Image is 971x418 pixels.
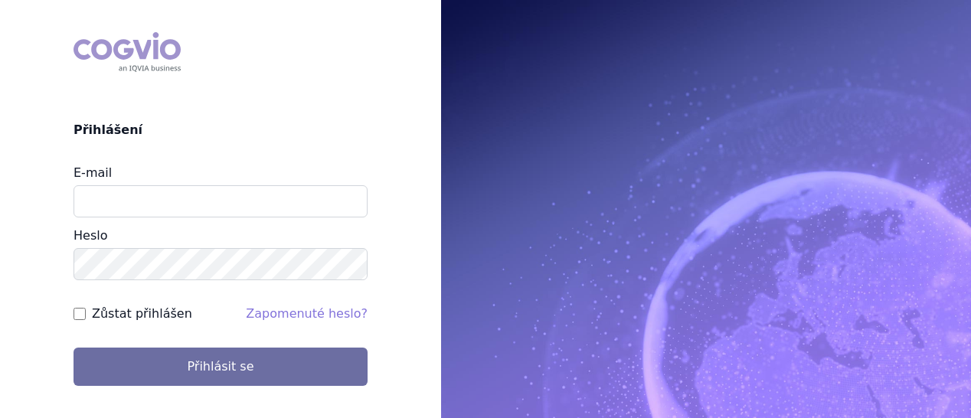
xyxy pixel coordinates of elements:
button: Přihlásit se [74,348,368,386]
div: COGVIO [74,32,181,72]
label: Zůstat přihlášen [92,305,192,323]
label: Heslo [74,228,107,243]
h2: Přihlášení [74,121,368,139]
a: Zapomenuté heslo? [246,306,368,321]
label: E-mail [74,165,112,180]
